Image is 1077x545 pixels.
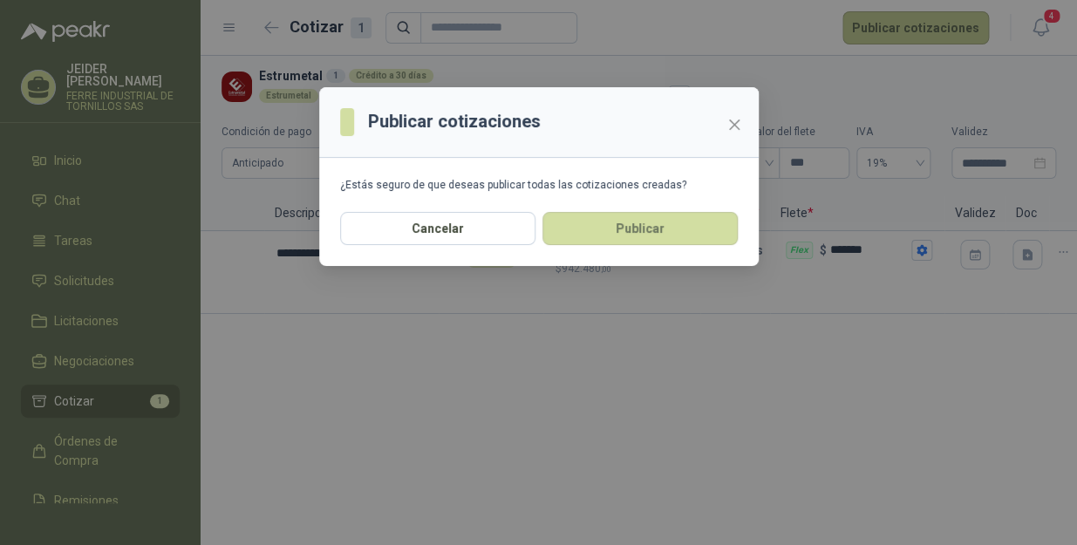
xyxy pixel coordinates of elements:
div: ¿Estás seguro de que deseas publicar todas las cotizaciones creadas? [340,179,738,191]
button: Cancelar [340,212,535,245]
button: Publicar [542,212,738,245]
button: Close [720,111,748,139]
h3: Publicar cotizaciones [368,108,541,135]
span: close [727,118,741,132]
